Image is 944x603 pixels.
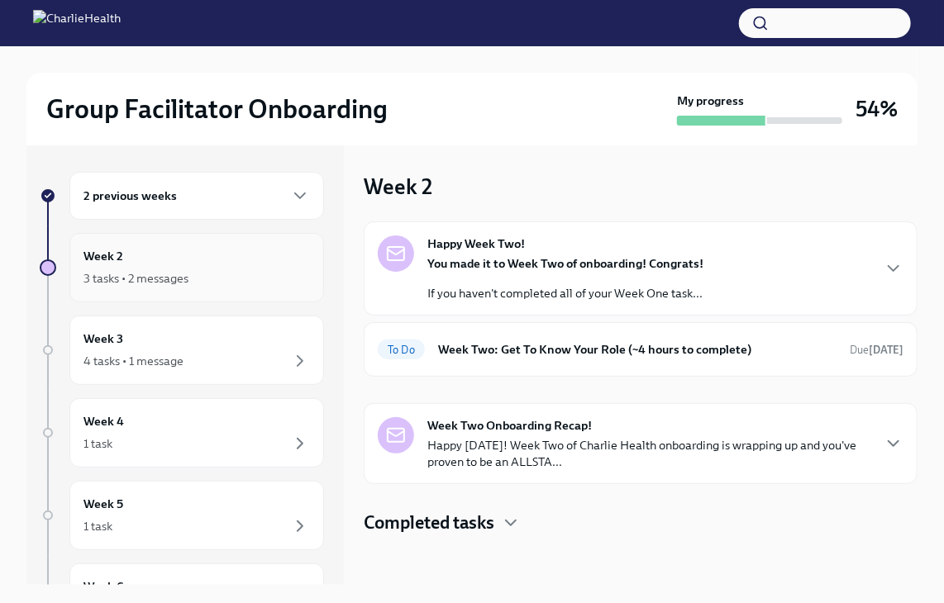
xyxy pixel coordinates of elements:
[83,495,123,513] h6: Week 5
[33,10,121,36] img: CharlieHealth
[40,233,324,302] a: Week 23 tasks • 2 messages
[83,577,124,596] h6: Week 6
[69,172,324,220] div: 2 previous weeks
[40,481,324,550] a: Week 51 task
[83,187,177,205] h6: 2 previous weeks
[83,353,184,369] div: 4 tasks • 1 message
[378,336,903,363] a: To DoWeek Two: Get To Know Your Role (~4 hours to complete)Due[DATE]
[427,235,525,252] strong: Happy Week Two!
[83,330,123,348] h6: Week 3
[364,510,494,535] h4: Completed tasks
[856,94,898,124] h3: 54%
[83,518,112,534] div: 1 task
[83,435,112,452] div: 1 task
[869,344,903,356] strong: [DATE]
[427,417,592,434] strong: Week Two Onboarding Recap!
[83,247,123,265] h6: Week 2
[850,342,903,358] span: September 1st, 2025 09:00
[850,344,903,356] span: Due
[46,93,388,126] h2: Group Facilitator Onboarding
[83,412,124,430] h6: Week 4
[364,172,432,202] h3: Week 2
[40,398,324,468] a: Week 41 task
[438,340,837,358] h6: Week Two: Get To Know Your Role (~4 hours to complete)
[378,344,425,356] span: To Do
[427,437,870,470] p: Happy [DATE]! Week Two of Charlie Health onboarding is wrapping up and you've proven to be an ALL...
[427,285,703,301] p: If you haven't completed all of your Week One task...
[364,510,918,535] div: Completed tasks
[427,256,703,271] strong: You made it to Week Two of onboarding! Congrats!
[83,270,188,287] div: 3 tasks • 2 messages
[677,93,744,109] strong: My progress
[40,316,324,385] a: Week 34 tasks • 1 message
